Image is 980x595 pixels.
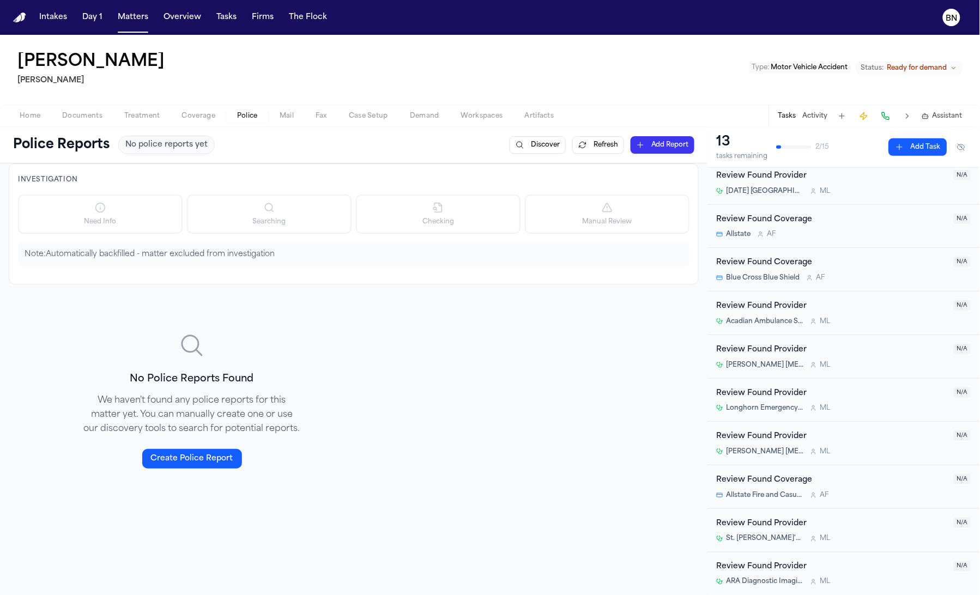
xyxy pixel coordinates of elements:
[820,535,831,543] span: M L
[954,257,971,267] span: N/A
[708,422,980,465] div: Open task: Review Found Provider
[749,62,851,73] button: Edit Type: Motor Vehicle Accident
[717,133,768,151] div: 13
[954,300,971,311] span: N/A
[727,361,804,369] span: [PERSON_NAME] [MEDICAL_DATA] Centers
[727,317,804,326] span: Acadian Ambulance Service (Austin Operations)
[820,578,831,586] span: M L
[727,535,804,543] span: St. [PERSON_NAME]'s [GEOGRAPHIC_DATA]
[83,372,301,387] h3: No Police Reports Found
[727,447,804,456] span: [PERSON_NAME] [MEDICAL_DATA] Centers - [GEOGRAPHIC_DATA]
[83,393,301,436] p: We haven't found any police reports for this matter yet. You can manually create one or use our d...
[187,195,352,234] button: Searching
[717,518,947,530] div: Review Found Provider
[316,112,327,120] span: Fax
[349,112,388,120] span: Case Setup
[525,195,689,234] button: Manual Review
[708,205,980,248] div: Open task: Review Found Coverage
[525,112,554,120] span: Artifacts
[717,214,947,226] div: Review Found Coverage
[717,170,947,183] div: Review Found Provider
[113,8,153,27] button: Matters
[717,300,947,313] div: Review Found Provider
[18,195,183,234] button: Need Info
[247,8,278,27] button: Firms
[954,430,971,441] span: N/A
[124,112,160,120] span: Treatment
[25,249,683,260] p: Note: Automatically backfilled - matter excluded from investigation
[820,317,831,326] span: M L
[708,161,980,205] div: Open task: Review Found Provider
[84,217,117,226] span: Need Info
[954,561,971,572] span: N/A
[856,108,872,124] button: Create Immediate Task
[820,447,831,456] span: M L
[708,335,980,379] div: Open task: Review Found Provider
[889,138,947,156] button: Add Task
[583,217,632,226] span: Manual Review
[212,8,241,27] button: Tasks
[18,177,78,183] span: Investigation
[820,187,831,196] span: M L
[717,430,947,443] div: Review Found Provider
[933,112,963,120] span: Assistant
[17,52,165,72] h1: [PERSON_NAME]
[878,108,893,124] button: Make a Call
[954,214,971,224] span: N/A
[954,518,971,528] span: N/A
[17,52,165,72] button: Edit matter name
[952,138,971,156] button: Hide completed tasks (⌘⇧H)
[834,108,850,124] button: Add Task
[803,112,828,120] button: Activity
[727,187,804,196] span: [DATE] [GEOGRAPHIC_DATA]
[778,112,796,120] button: Tasks
[856,62,963,75] button: Change status from Ready for demand
[717,561,947,574] div: Review Found Provider
[182,112,215,120] span: Coverage
[17,74,169,87] h2: [PERSON_NAME]
[159,8,205,27] button: Overview
[820,491,829,500] span: A F
[954,170,971,180] span: N/A
[717,474,947,487] div: Review Found Coverage
[356,195,521,234] button: Checking
[727,230,751,239] span: Allstate
[13,13,26,23] img: Finch Logo
[816,274,825,282] span: A F
[285,8,331,27] button: The Flock
[752,64,770,71] span: Type :
[954,344,971,354] span: N/A
[717,152,768,161] div: tasks remaining
[461,112,503,120] span: Workspaces
[708,292,980,335] div: Open task: Review Found Provider
[727,491,804,500] span: Allstate Fire and Casualty Insurance Company
[78,8,107,27] button: Day 1
[708,509,980,552] div: Open task: Review Found Provider
[727,404,804,412] span: Longhorn Emergency Medical Associates, [GEOGRAPHIC_DATA]
[237,112,258,120] span: Police
[717,257,947,269] div: Review Found Coverage
[771,64,848,71] span: Motor Vehicle Accident
[922,112,963,120] button: Assistant
[708,379,980,422] div: Open task: Review Found Provider
[422,217,454,226] span: Checking
[861,64,884,72] span: Status:
[954,387,971,398] span: N/A
[125,139,208,150] span: No police reports yet
[717,344,947,356] div: Review Found Provider
[820,404,831,412] span: M L
[708,248,980,292] div: Open task: Review Found Coverage
[708,465,980,509] div: Open task: Review Found Coverage
[13,13,26,23] a: Home
[35,8,71,27] button: Intakes
[767,230,776,239] span: A F
[727,274,800,282] span: Blue Cross Blue Shield
[572,136,624,154] button: Refresh
[887,64,947,72] span: Ready for demand
[510,136,566,154] button: Discover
